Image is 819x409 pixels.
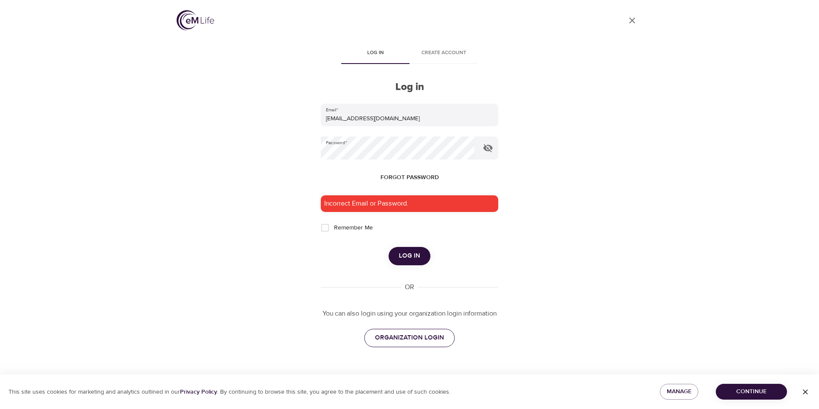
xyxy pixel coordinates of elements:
img: logo [177,10,214,30]
span: Remember Me [334,223,373,232]
div: OR [401,282,418,292]
h2: Log in [321,81,498,93]
button: Manage [660,384,698,400]
p: You can also login using your organization login information [321,309,498,319]
a: Privacy Policy [180,388,217,396]
span: ORGANIZATION LOGIN [375,332,444,343]
span: Manage [667,386,691,397]
span: Forgot password [380,172,439,183]
a: close [622,10,642,31]
button: Continue [716,384,787,400]
button: Log in [389,247,430,265]
span: Log in [346,49,404,58]
span: Log in [399,250,420,261]
span: Continue [723,386,780,397]
button: Forgot password [377,170,442,186]
div: disabled tabs example [321,44,498,64]
span: Create account [415,49,473,58]
div: Incorrect Email or Password. [321,195,498,212]
a: ORGANIZATION LOGIN [364,329,455,347]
